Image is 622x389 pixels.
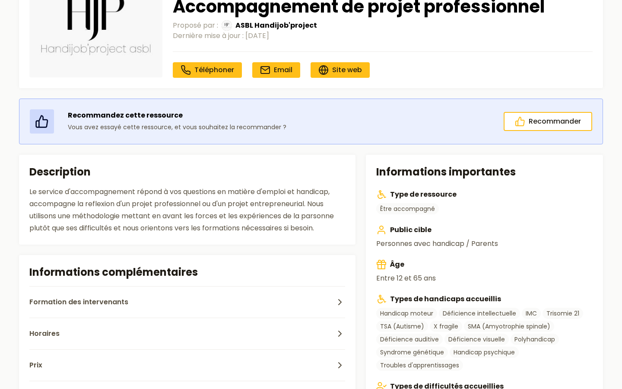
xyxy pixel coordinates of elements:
span: ASBL Handijob'project [235,20,317,31]
a: Déficience intellectuelle [439,308,520,319]
a: SMA (Amyotrophie spinale) [464,321,554,332]
span: Formation des intervenants [29,297,128,307]
div: Dernière mise à jour : [173,31,593,41]
p: Vous avez essayé cette ressource, et vous souhaitez la recommander ? [68,122,286,133]
a: TSA (Autisme) [376,321,428,332]
time: [DATE] [245,31,269,41]
a: Syndrome génétique [376,347,448,358]
a: Handicap psychique [450,347,519,358]
a: ASBL Handijob'project ASBL Handijob'project [222,20,317,31]
a: Polyhandicap [511,334,559,345]
span: Email [274,65,292,75]
button: Formation des intervenants [29,286,345,318]
span: Recommander [529,116,581,127]
a: Handicap moteur [376,308,437,319]
a: X fragile [430,321,462,332]
img: ASBL Handijob'project [222,20,232,31]
h2: Informations complémentaires [29,265,345,279]
span: Téléphoner [194,65,234,75]
p: Recommandez cette ressource [68,110,286,121]
a: IMC [522,308,541,319]
a: Déficience visuelle [444,334,509,345]
a: Email [252,62,300,78]
a: Troubles d'apprentissages [376,360,463,371]
button: Horaires [29,318,345,349]
button: Prix [29,349,345,381]
h3: Types de handicaps accueillis [376,294,593,304]
h3: Type de ressource [376,189,593,200]
span: Horaires [29,328,60,339]
h2: Description [29,165,345,179]
h2: Informations importantes [376,165,593,179]
a: Être accompagné [376,203,439,214]
a: Site web [311,62,370,78]
a: Téléphoner [173,62,242,78]
span: Site web [332,65,362,75]
a: Trisomie 21 [543,308,583,319]
p: Entre 12 et 65 ans [376,273,593,284]
button: Recommander [504,112,592,131]
div: Le service d'accompagnement répond à vos questions en matière d'emploi et handicap, accompagne la... [29,186,345,234]
span: Proposé par : [173,20,218,31]
p: Personnes avec handicap / Parents [376,239,593,249]
h3: Public cible [376,225,593,235]
a: Déficience auditive [376,334,443,345]
h3: Âge [376,259,593,270]
span: Prix [29,360,42,370]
